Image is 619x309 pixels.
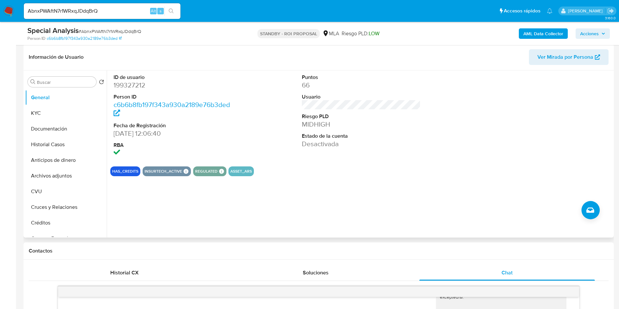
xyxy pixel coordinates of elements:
[369,30,379,37] span: LOW
[257,29,320,38] p: STANDBY - ROI PROPOSAL
[25,152,107,168] button: Anticipos de dinero
[160,8,162,14] span: s
[164,7,178,16] button: search-icon
[547,8,552,14] a: Notificaciones
[576,28,610,39] button: Acciones
[25,215,107,231] button: Créditos
[114,93,233,100] dt: Person ID
[504,8,540,14] span: Accesos rápidos
[114,74,233,81] dt: ID de usuario
[342,30,379,37] span: Riesgo PLD:
[24,7,180,15] input: Buscar usuario o caso...
[605,15,616,21] span: 3.160.0
[25,137,107,152] button: Historial Casos
[29,54,84,60] h1: Información de Usuario
[47,36,122,41] a: c6b6b8fb197f343a930a2189e76b3ded
[302,139,421,148] dd: Desactivada
[519,28,568,39] button: AML Data Collector
[25,199,107,215] button: Cruces y Relaciones
[302,81,421,90] dd: 66
[529,49,609,65] button: Ver Mirada por Persona
[30,79,36,85] button: Buscar
[114,100,230,118] a: c6b6b8fb197f343a930a2189e76b3ded
[302,113,421,120] dt: Riesgo PLD
[27,36,45,41] b: Person ID
[302,120,421,129] dd: MIDHIGH
[302,93,421,100] dt: Usuario
[99,79,104,86] button: Volver al orden por defecto
[607,8,614,14] a: Salir
[29,248,609,254] h1: Contactos
[302,74,421,81] dt: Puntos
[114,122,233,129] dt: Fecha de Registración
[114,142,233,149] dt: RBA
[322,30,339,37] div: MLA
[27,25,79,36] b: Special Analysis
[537,49,593,65] span: Ver Mirada por Persona
[523,28,563,39] b: AML Data Collector
[25,121,107,137] button: Documentación
[502,269,513,276] span: Chat
[580,28,599,39] span: Acciones
[303,269,329,276] span: Soluciones
[114,81,233,90] dd: 199327212
[25,231,107,246] button: Cuentas Bancarias
[25,168,107,184] button: Archivos adjuntos
[37,79,94,85] input: Buscar
[25,184,107,199] button: CVU
[110,269,139,276] span: Historial CX
[114,129,233,138] dd: [DATE] 12:06:40
[151,8,156,14] span: Alt
[79,28,141,35] span: # AbnxPWAftN7r1WRxqJDdqBrQ
[25,90,107,105] button: General
[568,8,605,14] p: gustavo.deseta@mercadolibre.com
[25,105,107,121] button: KYC
[302,132,421,140] dt: Estado de la cuenta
